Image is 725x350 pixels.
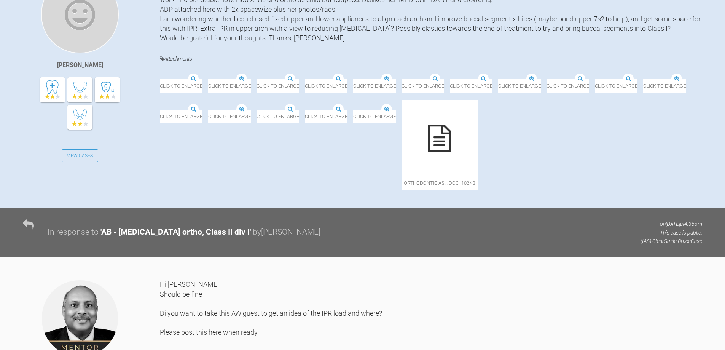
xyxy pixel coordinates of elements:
[62,149,98,162] a: View Cases
[641,229,702,237] p: This case is public.
[305,110,347,123] span: Click to enlarge
[353,79,396,93] span: Click to enlarge
[257,79,299,93] span: Click to enlarge
[160,54,702,64] h4: Attachments
[402,176,478,190] span: orthodontic As….doc - 102KB
[48,226,99,239] div: In response to
[595,79,637,93] span: Click to enlarge
[253,226,320,239] div: by [PERSON_NAME]
[450,79,492,93] span: Click to enlarge
[547,79,589,93] span: Click to enlarge
[641,220,702,228] p: on [DATE] at 4:36pm
[641,237,702,245] p: (IAS) ClearSmile Brace Case
[305,79,347,93] span: Click to enlarge
[100,226,251,239] div: ' AB - [MEDICAL_DATA] ortho, Class II div i '
[160,110,202,123] span: Click to enlarge
[498,79,541,93] span: Click to enlarge
[57,60,103,70] div: [PERSON_NAME]
[643,79,686,93] span: Click to enlarge
[208,79,251,93] span: Click to enlarge
[160,79,202,93] span: Click to enlarge
[208,110,251,123] span: Click to enlarge
[402,79,444,93] span: Click to enlarge
[257,110,299,123] span: Click to enlarge
[353,110,396,123] span: Click to enlarge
